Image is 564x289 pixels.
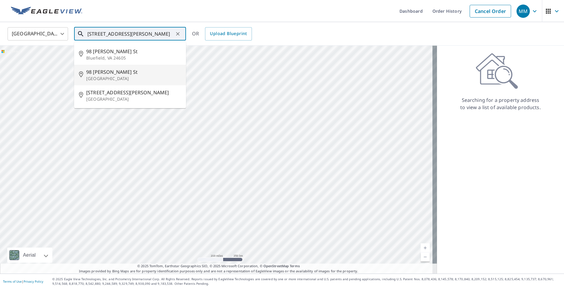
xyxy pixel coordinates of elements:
[86,96,181,102] p: [GEOGRAPHIC_DATA]
[7,248,52,263] div: Aerial
[192,27,252,41] div: OR
[290,264,300,268] a: Terms
[205,27,252,41] a: Upload Blueprint
[421,252,430,261] a: Current Level 5, Zoom Out
[470,5,511,18] a: Cancel Order
[86,48,181,55] span: 98 [PERSON_NAME] St
[3,279,22,284] a: Terms of Use
[421,243,430,252] a: Current Level 5, Zoom In
[87,25,174,42] input: Search by address or latitude-longitude
[3,280,43,283] p: |
[263,264,289,268] a: OpenStreetMap
[210,30,247,37] span: Upload Blueprint
[517,5,530,18] div: MM
[86,68,181,76] span: 98 [PERSON_NAME] St
[52,277,561,286] p: © 2025 Eagle View Technologies, Inc. and Pictometry International Corp. All Rights Reserved. Repo...
[86,89,181,96] span: [STREET_ADDRESS][PERSON_NAME]
[86,76,181,82] p: [GEOGRAPHIC_DATA]
[8,25,68,42] div: [GEOGRAPHIC_DATA]
[11,7,82,16] img: EV Logo
[86,55,181,61] p: Bluefield, VA 24605
[174,30,182,38] button: Clear
[24,279,43,284] a: Privacy Policy
[21,248,37,263] div: Aerial
[137,264,300,269] span: © 2025 TomTom, Earthstar Geographics SIO, © 2025 Microsoft Corporation, ©
[460,96,541,111] p: Searching for a property address to view a list of available products.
